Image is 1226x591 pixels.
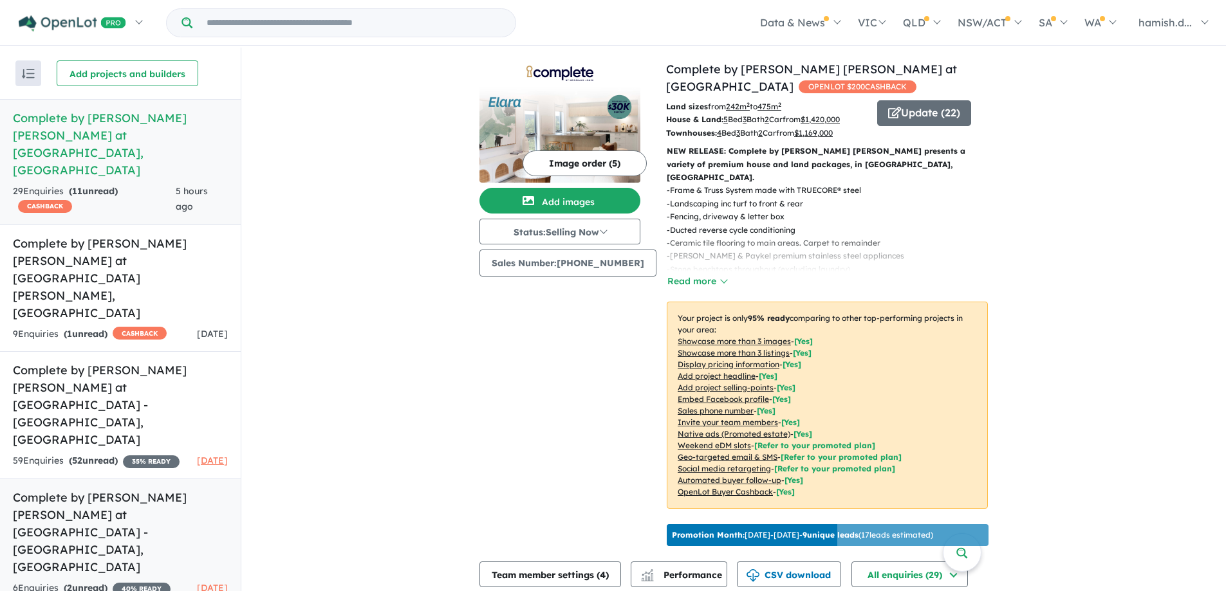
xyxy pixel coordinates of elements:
[667,302,988,509] p: Your project is only comparing to other top-performing projects in your area: - - - - - - - - - -...
[723,114,728,124] u: 5
[778,101,781,108] sup: 2
[479,188,640,214] button: Add images
[13,327,167,342] div: 9 Enquir ies
[759,371,777,381] span: [ Yes ]
[774,464,895,473] span: [Refer to your promoted plan]
[64,328,107,340] strong: ( unread)
[717,128,721,138] u: 4
[631,561,727,587] button: Performance
[479,250,656,277] button: Sales Number:[PHONE_NUMBER]
[754,441,875,450] span: [Refer to your promoted plan]
[13,235,228,322] h5: Complete by [PERSON_NAME] [PERSON_NAME] at [GEOGRAPHIC_DATA][PERSON_NAME] , [GEOGRAPHIC_DATA]
[123,455,180,468] span: 35 % READY
[667,145,988,184] p: NEW RELEASE: Complete by [PERSON_NAME] [PERSON_NAME] presents a variety of premium house and land...
[13,453,180,469] div: 59 Enquir ies
[757,406,776,415] span: [ Yes ]
[667,224,998,237] p: - Ducted reverse cycle conditioning
[851,561,968,587] button: All enquiries (29)
[776,487,795,496] span: [Yes]
[678,464,771,473] u: Social media retargeting
[666,113,868,126] p: Bed Bath Car from
[737,561,841,587] button: CSV download
[666,127,868,140] p: Bed Bath Car from
[736,128,740,138] u: 3
[479,561,621,587] button: Team member settings (4)
[57,60,198,86] button: Add projects and builders
[678,336,791,346] u: Showcase more than 3 images
[794,429,812,439] span: [Yes]
[781,417,800,427] span: [ Yes ]
[747,569,759,582] img: download icon
[666,114,723,124] b: House & Land:
[479,219,640,244] button: Status:Selling Now
[794,336,813,346] span: [ Yes ]
[113,327,167,340] span: CASHBACK
[678,417,778,427] u: Invite your team members
[19,15,126,32] img: Openlot PRO Logo White
[197,455,228,466] span: [DATE]
[747,101,750,108] sup: 2
[678,475,781,485] u: Automated buyer follow-up
[803,530,859,540] b: 9 unique leads
[678,371,756,381] u: Add project headline
[781,452,902,462] span: [Refer to your promoted plan]
[750,102,781,111] span: to
[678,359,779,369] u: Display pricing information
[479,60,640,183] a: Complete by McDonald Jones at Elara - Marsden Park LogoComplete by McDonald Jones at Elara - Mars...
[667,237,998,250] p: - Ceramic tile flooring to main areas. Carpet to remainder
[757,102,781,111] u: 475 m
[785,475,803,485] span: [Yes]
[197,328,228,340] span: [DATE]
[69,185,118,197] strong: ( unread)
[765,114,769,124] u: 2
[195,9,513,37] input: Try estate name, suburb, builder or developer
[72,185,82,197] span: 11
[643,569,722,581] span: Performance
[69,455,118,466] strong: ( unread)
[799,80,916,93] span: OPENLOT $ 200 CASHBACK
[678,383,774,392] u: Add project selling-points
[18,200,72,213] span: CASHBACK
[672,529,933,541] p: [DATE] - [DATE] - ( 17 leads estimated)
[794,128,833,138] u: $ 1,169,000
[758,128,763,138] u: 2
[667,184,998,197] p: - Frame & Truss System made with TRUECORE® steel
[22,69,35,78] img: sort.svg
[678,452,777,462] u: Geo-targeted email & SMS
[678,406,754,415] u: Sales phone number
[641,573,654,581] img: bar-chart.svg
[479,86,640,183] img: Complete by McDonald Jones at Elara - Marsden Park
[523,150,647,176] button: Image order (5)
[485,66,635,81] img: Complete by McDonald Jones at Elara - Marsden Park Logo
[72,455,82,466] span: 52
[672,530,745,540] b: Promotion Month:
[667,263,998,276] p: - Stone benchtops throughout (excluding laundry)
[748,313,790,323] b: 95 % ready
[666,102,708,111] b: Land sizes
[667,274,727,289] button: Read more
[642,569,653,576] img: line-chart.svg
[801,114,840,124] u: $ 1,420,000
[678,394,769,404] u: Embed Facebook profile
[1138,16,1192,29] span: hamish.d...
[13,489,228,576] h5: Complete by [PERSON_NAME] [PERSON_NAME] at [GEOGRAPHIC_DATA] - [GEOGRAPHIC_DATA] , [GEOGRAPHIC_DATA]
[877,100,971,126] button: Update (22)
[678,429,790,439] u: Native ads (Promoted estate)
[13,109,228,179] h5: Complete by [PERSON_NAME] [PERSON_NAME] at [GEOGRAPHIC_DATA] , [GEOGRAPHIC_DATA]
[743,114,747,124] u: 3
[666,128,717,138] b: Townhouses:
[667,250,998,262] p: - [PERSON_NAME] & Paykel premium stainless steel appliances
[13,361,228,448] h5: Complete by [PERSON_NAME] [PERSON_NAME] at [GEOGRAPHIC_DATA] - [GEOGRAPHIC_DATA] , [GEOGRAPHIC_DATA]
[678,348,790,358] u: Showcase more than 3 listings
[783,359,801,369] span: [ Yes ]
[176,185,208,212] span: 5 hours ago
[678,441,751,450] u: Weekend eDM slots
[600,569,606,581] span: 4
[772,394,791,404] span: [ Yes ]
[667,197,998,210] p: - Landscaping inc turf to front & rear
[678,487,773,496] u: OpenLot Buyer Cashback
[726,102,750,111] u: 242 m
[793,348,812,358] span: [ Yes ]
[667,210,998,223] p: - Fencing, driveway & letter box
[777,383,795,392] span: [ Yes ]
